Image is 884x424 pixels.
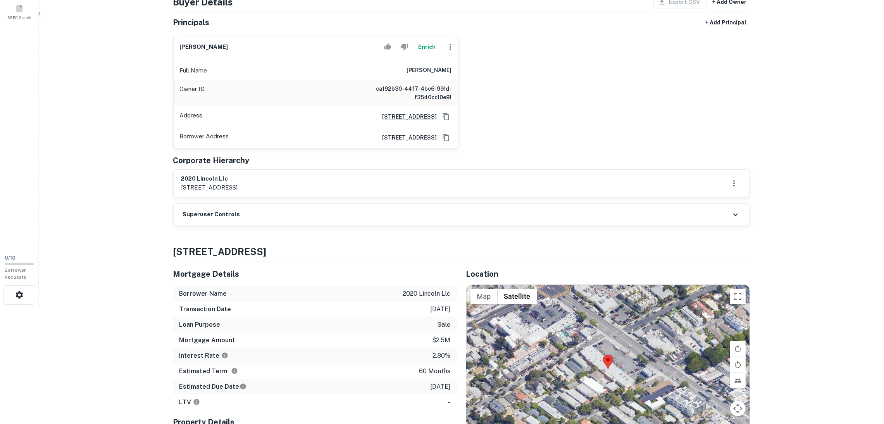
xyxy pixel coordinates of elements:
[730,341,746,357] button: Rotate map clockwise
[730,373,746,388] button: Tilt map
[376,112,437,121] a: [STREET_ADDRESS]
[398,39,411,55] button: Reject
[180,66,207,75] p: Full Name
[180,132,229,143] p: Borrower Address
[180,111,203,122] p: Address
[845,362,884,399] iframe: Chat Widget
[419,367,451,376] p: 60 months
[433,351,451,360] p: 2.80%
[415,39,439,55] button: Enrich
[231,367,238,374] svg: Term is based on a standard schedule for this type of loan.
[730,289,746,304] button: Toggle fullscreen view
[730,401,746,416] button: Map camera controls
[221,352,228,359] svg: The interest rates displayed on the website are for informational purposes only and may be report...
[438,320,451,329] p: sale
[407,66,452,75] h6: [PERSON_NAME]
[173,268,457,280] h5: Mortgage Details
[7,14,31,21] span: SREO Search
[173,17,210,28] h5: Principals
[179,320,221,329] h6: Loan Purpose
[179,289,227,298] h6: Borrower Name
[181,183,238,192] p: [STREET_ADDRESS]
[466,268,750,280] h5: Location
[180,43,228,52] h6: [PERSON_NAME]
[703,16,750,29] button: + Add Principal
[730,357,746,372] button: Rotate map counterclockwise
[179,367,238,376] h6: Estimated Term
[173,245,750,259] h4: [STREET_ADDRESS]
[183,210,240,219] h6: Superuser Controls
[179,351,228,360] h6: Interest Rate
[470,289,498,304] button: Show street map
[173,155,250,166] h5: Corporate Hierarchy
[440,111,452,122] button: Copy Address
[403,289,451,298] p: 2020 lincoln llc
[179,382,246,391] h6: Estimated Due Date
[179,336,235,345] h6: Mortgage Amount
[431,305,451,314] p: [DATE]
[179,305,231,314] h6: Transaction Date
[180,84,205,102] p: Owner ID
[179,398,200,407] h6: LTV
[381,39,395,55] button: Accept
[2,1,36,22] a: SREO Search
[5,255,16,261] span: 0 / 10
[240,383,246,390] svg: Estimate is based on a standard schedule for this type of loan.
[193,398,200,405] svg: LTVs displayed on the website are for informational purposes only and may be reported incorrectly...
[440,132,452,143] button: Copy Address
[498,289,537,304] button: Show satellite imagery
[359,84,452,102] h6: ca192b30-44f7-4be6-991d-f3540cc10e91
[431,382,451,391] p: [DATE]
[433,336,451,345] p: $2.5m
[448,398,451,407] p: -
[376,133,437,142] a: [STREET_ADDRESS]
[181,174,238,183] h6: 2020 lincoln llc
[5,267,26,280] span: Borrower Requests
